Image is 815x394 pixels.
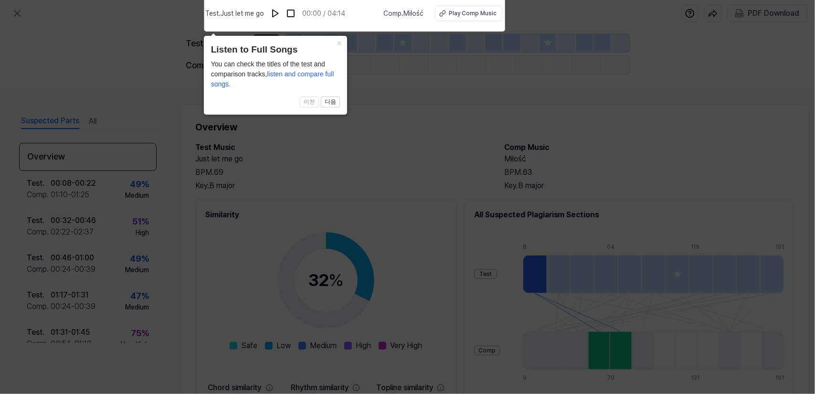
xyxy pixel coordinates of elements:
button: Close [332,36,347,49]
span: Test . Just let me go [205,9,264,19]
button: Play Comp Music [435,6,503,21]
div: Play Comp Music [449,9,497,18]
div: You can check the titles of the test and comparison tracks, [211,59,340,89]
button: 다음 [321,96,340,108]
span: Comp . Miłość [383,9,423,19]
div: 00:00 / 04:14 [302,9,345,19]
span: listen and compare full songs. [211,70,334,88]
header: Listen to Full Songs [211,43,340,57]
img: play [271,9,280,18]
img: stop [286,9,296,18]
